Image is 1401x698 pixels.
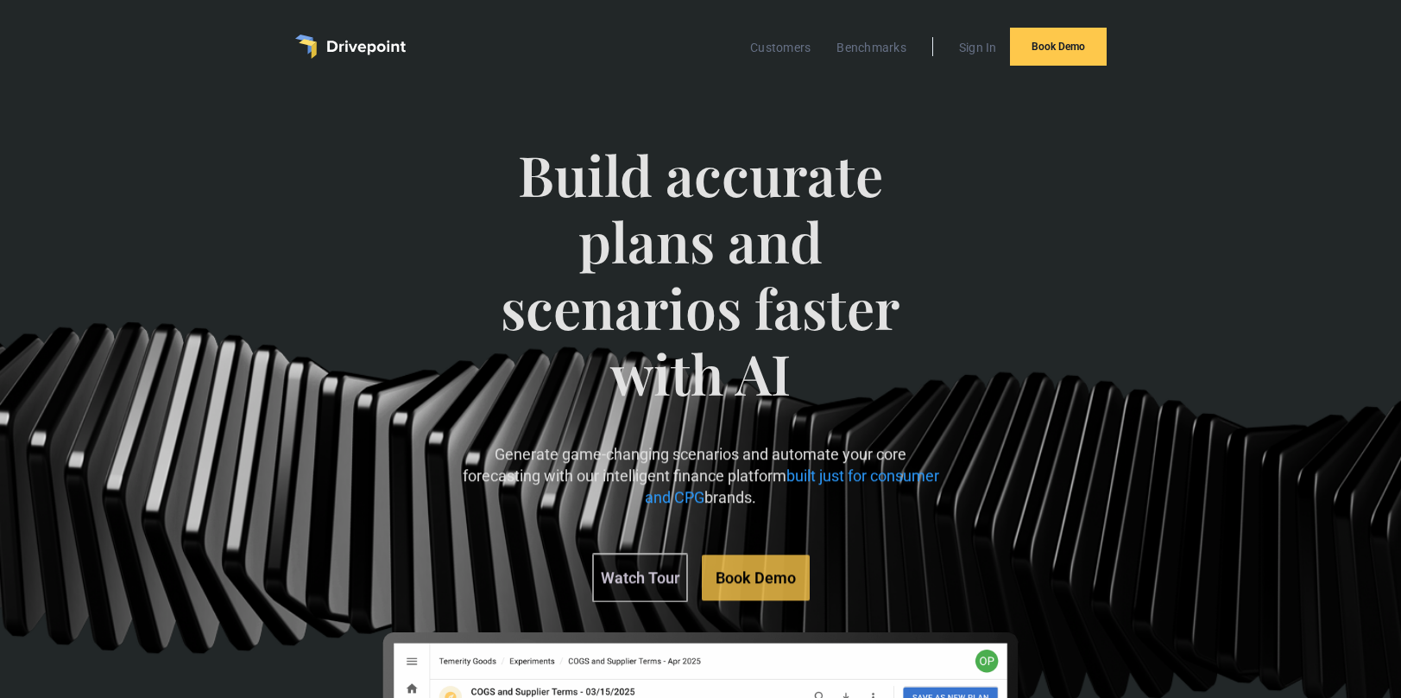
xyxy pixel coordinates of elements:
[742,36,819,59] a: Customers
[950,36,1006,59] a: Sign In
[295,35,406,59] a: home
[461,142,940,441] span: Build accurate plans and scenarios faster with AI
[828,36,915,59] a: Benchmarks
[645,467,939,507] span: built just for consumer and CPG
[461,443,940,509] p: Generate game-changing scenarios and automate your core forecasting with our intelligent finance ...
[701,555,809,600] a: Book Demo
[591,553,687,602] a: Watch Tour
[1010,28,1107,66] a: Book Demo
